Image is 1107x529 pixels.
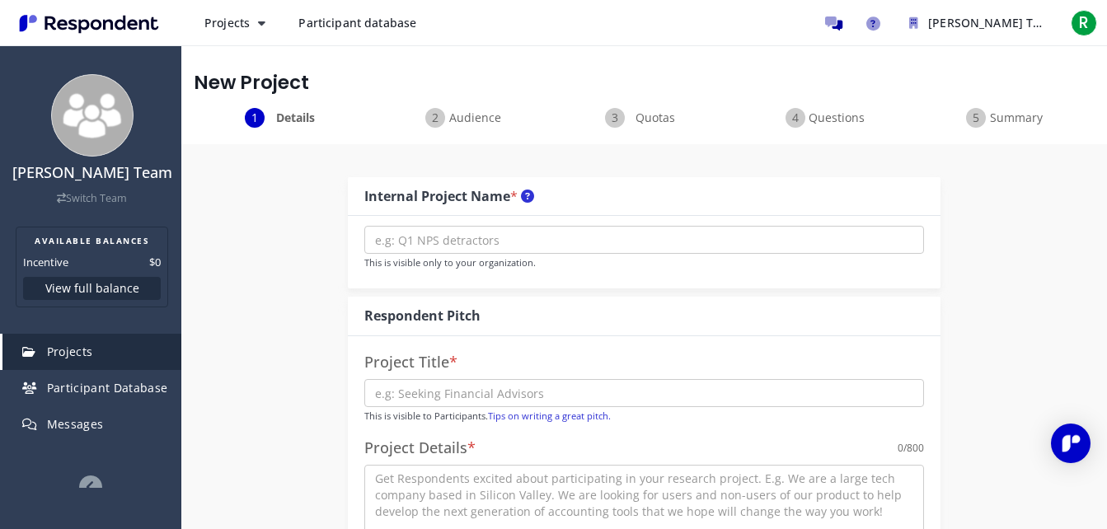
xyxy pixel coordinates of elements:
section: Balance summary [16,227,168,307]
a: Help and support [856,7,889,40]
div: Summary [914,108,1095,128]
span: Messages [47,416,104,432]
a: Switch Team [57,191,127,205]
div: 0 [898,440,903,456]
h4: Project Title [364,354,924,371]
div: Internal Project Name [364,187,534,206]
h4: Project Details [364,440,476,456]
span: Participant database [298,15,416,30]
button: View full balance [23,277,161,300]
span: Participant Database [47,380,168,396]
span: Summary [989,110,1044,126]
span: Projects [47,344,93,359]
span: R [1071,10,1097,36]
button: R [1067,8,1100,38]
div: Questions [734,108,915,128]
span: Questions [809,110,863,126]
div: Respondent Pitch [364,307,481,325]
span: Quotas [628,110,682,126]
button: ross fay Team [896,8,1061,38]
a: Participant database [285,8,429,38]
div: Quotas [554,108,734,128]
h2: AVAILABLE BALANCES [23,234,161,247]
input: e.g: Q1 NPS detractors [364,226,924,254]
dd: $0 [149,254,161,270]
span: [PERSON_NAME] Team [928,15,1058,30]
input: e.g: Seeking Financial Advisors [364,379,924,407]
button: Projects [191,8,279,38]
h4: [PERSON_NAME] Team [11,165,173,181]
small: This is visible to Participants. [364,410,611,422]
div: Audience [374,108,555,128]
small: This is visible only to your organization. [364,256,536,269]
img: team_avatar_256.png [51,74,134,157]
div: Open Intercom Messenger [1051,424,1091,463]
span: Details [268,110,322,126]
div: Details [194,108,374,128]
span: Projects [204,15,250,30]
dt: Incentive [23,254,68,270]
h1: New Project [194,72,1095,95]
img: Respondent [13,10,165,37]
div: /800 [898,440,924,456]
a: Tips on writing a great pitch. [488,410,611,422]
a: Message participants [817,7,850,40]
span: Audience [448,110,503,126]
